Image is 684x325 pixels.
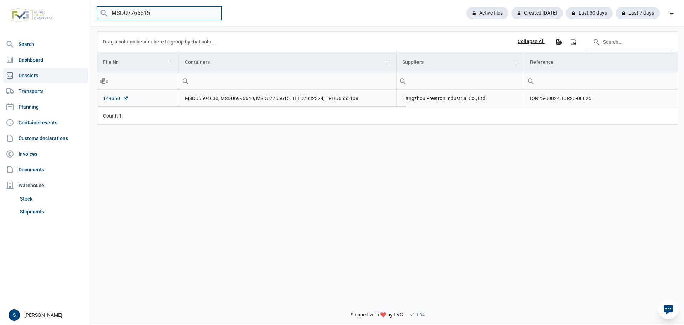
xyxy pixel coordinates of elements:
[103,36,217,47] div: Drag a column header here to group by that column
[406,312,408,318] span: -
[511,7,563,19] div: Created [DATE]
[566,7,613,19] div: Last 30 days
[9,309,87,321] div: [PERSON_NAME]
[396,90,524,107] td: Hangzhou Freetron Industrial Co., Ltd.
[402,59,424,65] div: Suppliers
[396,52,524,72] td: Column Suppliers
[3,53,88,67] a: Dashboard
[3,37,88,51] a: Search
[524,72,537,89] div: Search box
[3,162,88,177] a: Documents
[103,59,118,65] div: File Nr
[351,312,403,318] span: Shipped with ❤️ by FVG
[9,309,20,321] button: S
[17,205,88,218] a: Shipments
[616,7,660,19] div: Last 7 days
[103,112,173,119] div: File Nr Count: 1
[3,115,88,130] a: Container events
[513,59,518,65] span: Show filter options for column 'Suppliers'
[518,38,545,45] div: Collapse All
[179,72,396,90] td: Filter cell
[97,72,179,89] input: Filter cell
[185,59,210,65] div: Containers
[396,72,524,90] td: Filter cell
[410,312,425,318] span: v1.1.34
[179,72,396,89] input: Filter cell
[179,72,192,89] div: Search box
[103,95,129,102] a: 149350
[397,72,409,89] div: Search box
[530,59,554,65] div: Reference
[6,5,56,25] img: FVG - Global freight forwarding
[97,32,678,125] div: Data grid with 1 rows and 8 columns
[179,52,396,72] td: Column Containers
[168,59,173,65] span: Show filter options for column 'File Nr'
[665,7,678,20] div: filter
[103,32,672,52] div: Data grid toolbar
[397,72,524,89] input: Filter cell
[3,100,88,114] a: Planning
[3,131,88,145] a: Customs declarations
[385,59,390,65] span: Show filter options for column 'Containers'
[97,72,179,90] td: Filter cell
[466,7,508,19] div: Active files
[3,147,88,161] a: Invoices
[3,178,88,192] div: Warehouse
[97,6,222,20] input: Search dossiers
[97,72,110,89] div: Search box
[97,52,179,72] td: Column File Nr
[3,84,88,98] a: Transports
[587,33,672,50] input: Search in the data grid
[179,90,396,107] td: MSDU5594630, MSDU6996640, MSDU7766615, TLLU7932374, TRHU6555108
[3,68,88,83] a: Dossiers
[567,35,580,48] div: Column Chooser
[17,192,88,205] a: Stock
[552,35,565,48] div: Export all data to Excel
